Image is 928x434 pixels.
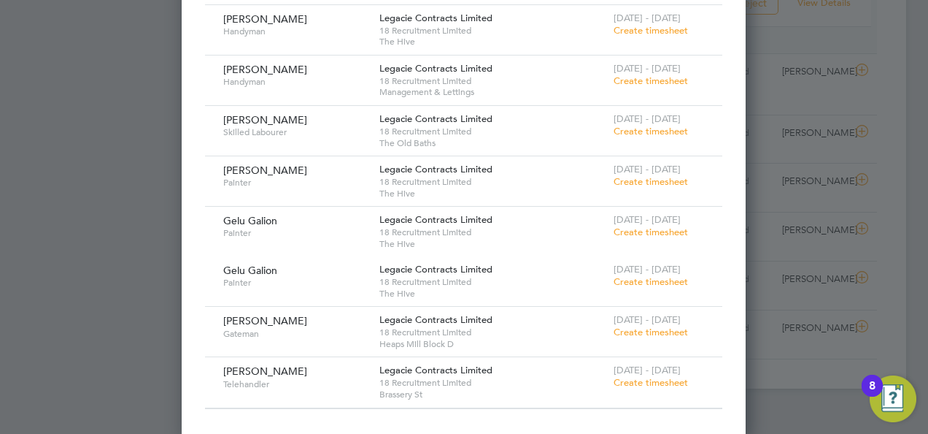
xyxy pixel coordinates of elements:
span: Create timesheet [614,24,688,37]
span: The Hive [379,238,606,250]
span: 18 Recruitment Limited [379,126,606,137]
span: Handyman [223,76,368,88]
span: Legacie Contracts Limited [379,163,492,175]
span: Create timesheet [614,326,688,338]
span: [PERSON_NAME] [223,12,307,26]
span: [DATE] - [DATE] [614,12,681,24]
span: Legacie Contracts Limited [379,213,492,226]
span: Legacie Contracts Limited [379,62,492,75]
span: [DATE] - [DATE] [614,163,681,175]
span: Legacie Contracts Limited [379,12,492,24]
span: [PERSON_NAME] [223,164,307,177]
span: Legacie Contracts Limited [379,113,492,125]
span: [DATE] - [DATE] [614,263,681,275]
span: Painter [223,277,368,289]
span: The Hive [379,36,606,47]
span: 18 Recruitment Limited [379,25,606,37]
span: Telehandler [223,378,368,390]
span: [DATE] - [DATE] [614,313,681,326]
span: Create timesheet [614,275,688,288]
span: Legacie Contracts Limited [379,263,492,275]
span: 18 Recruitment Limited [379,176,606,188]
button: Open Resource Center, 8 new notifications [870,376,916,422]
span: [DATE] - [DATE] [614,213,681,226]
span: Brassery St [379,389,606,400]
span: Legacie Contracts Limited [379,364,492,376]
span: Legacie Contracts Limited [379,313,492,326]
span: [DATE] - [DATE] [614,364,681,376]
span: Gelu Galion [223,214,277,227]
span: 18 Recruitment Limited [379,377,606,389]
span: Skilled Labourer [223,126,368,138]
span: [DATE] - [DATE] [614,62,681,75]
span: Create timesheet [614,376,688,389]
span: 18 Recruitment Limited [379,75,606,87]
span: 18 Recruitment Limited [379,276,606,288]
span: [PERSON_NAME] [223,365,307,378]
span: Painter [223,227,368,239]
span: 18 Recruitment Limited [379,327,606,338]
span: [PERSON_NAME] [223,113,307,126]
span: Gateman [223,328,368,340]
span: The Hive [379,188,606,199]
span: [DATE] - [DATE] [614,113,681,125]
span: 18 Recruitment Limited [379,226,606,238]
span: Create timesheet [614,175,688,188]
span: Management & Lettings [379,86,606,98]
span: Create timesheet [614,125,688,137]
span: [PERSON_NAME] [223,314,307,327]
span: Create timesheet [614,226,688,238]
span: Handyman [223,26,368,37]
div: 8 [869,386,875,405]
span: The Hive [379,288,606,300]
span: Create timesheet [614,75,688,87]
span: [PERSON_NAME] [223,63,307,76]
span: The Old Baths [379,137,606,149]
span: Heaps Mill Block D [379,338,606,350]
span: Gelu Galion [223,264,277,277]
span: Painter [223,177,368,189]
